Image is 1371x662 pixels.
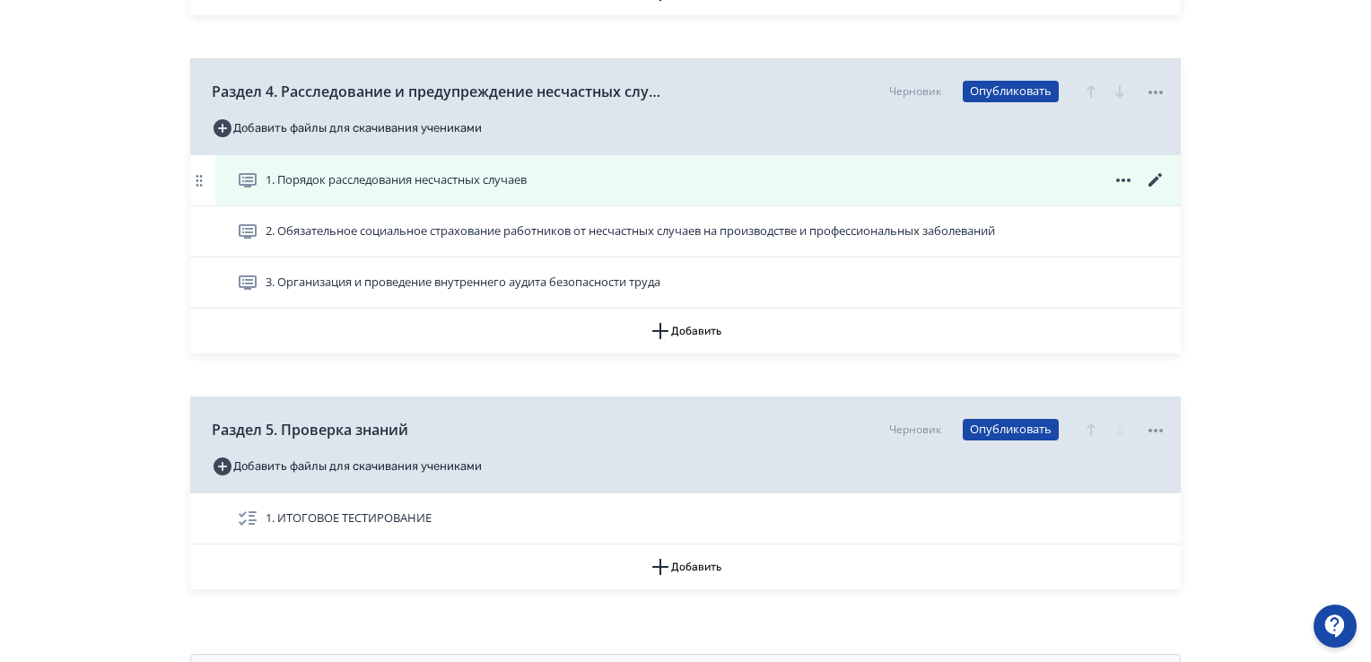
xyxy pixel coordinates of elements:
[190,206,1181,257] div: 2. Обязательное социальное страхование работников от несчастных случаев на производстве и професс...
[212,81,660,102] span: Раздел 4. Расследование и предупреждение несчастных случаев и профессиональных заболеваний
[266,510,432,527] span: 1. ИТОГОВОЕ ТЕСТИРОВАНИЕ
[963,81,1059,102] button: Опубликовать
[266,222,995,240] span: 2. Обязательное социальное страхование работников от несчастных случаев на производстве и професс...
[212,452,482,481] button: Добавить файлы для скачивания учениками
[190,309,1181,353] button: Добавить
[889,422,941,438] div: Черновик
[190,155,1181,206] div: 1. Порядок расследования несчастных случаев
[212,419,408,440] span: Раздел 5. Проверка знаний
[190,493,1181,544] div: 1. ИТОГОВОЕ ТЕСТИРОВАНИЕ
[266,171,527,189] span: 1. Порядок расследования несчастных случаев
[190,257,1181,309] div: 3. Организация и проведение внутреннего аудита безопасности труда
[963,419,1059,440] button: Опубликовать
[266,274,660,292] span: 3. Организация и проведение внутреннего аудита безопасности труда
[190,544,1181,589] button: Добавить
[889,83,941,100] div: Черновик
[212,114,482,143] button: Добавить файлы для скачивания учениками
